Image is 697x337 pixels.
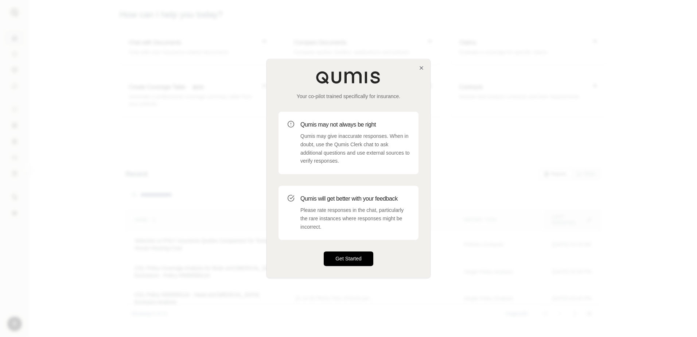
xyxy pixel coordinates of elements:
[300,120,410,129] h3: Qumis may not always be right
[300,132,410,165] p: Qumis may give inaccurate responses. When in doubt, use the Qumis Clerk chat to ask additional qu...
[300,194,410,203] h3: Qumis will get better with your feedback
[300,206,410,231] p: Please rate responses in the chat, particularly the rare instances where responses might be incor...
[316,71,381,84] img: Qumis Logo
[324,252,373,266] button: Get Started
[279,93,418,100] p: Your co-pilot trained specifically for insurance.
